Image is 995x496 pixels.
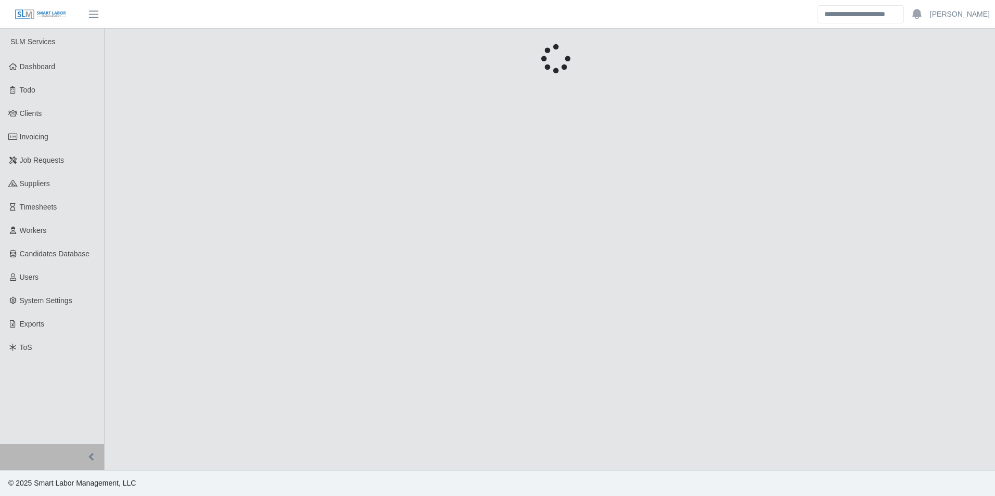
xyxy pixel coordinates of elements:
span: Job Requests [20,156,65,164]
span: Exports [20,320,44,328]
span: Todo [20,86,35,94]
span: Timesheets [20,203,57,211]
span: SLM Services [10,37,55,46]
span: ToS [20,343,32,351]
span: Users [20,273,39,281]
span: Dashboard [20,62,56,71]
span: Clients [20,109,42,118]
span: © 2025 Smart Labor Management, LLC [8,479,136,487]
span: Workers [20,226,47,234]
span: Invoicing [20,133,48,141]
img: SLM Logo [15,9,67,20]
a: [PERSON_NAME] [930,9,990,20]
span: Candidates Database [20,250,90,258]
span: Suppliers [20,179,50,188]
input: Search [818,5,904,23]
span: System Settings [20,296,72,305]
